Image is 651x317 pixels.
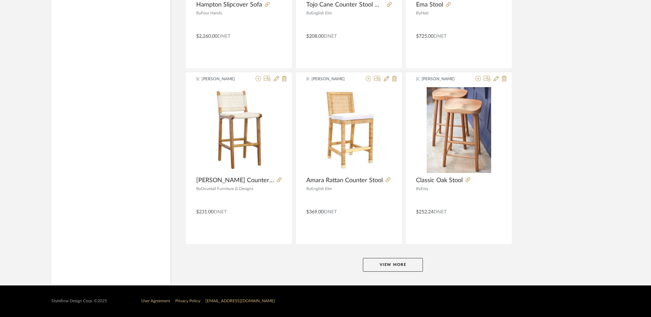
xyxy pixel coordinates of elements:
span: DNET [324,34,337,39]
img: Amara Rattan Counter Stool [306,87,392,173]
span: Classic Oak Stool [416,177,463,184]
span: Amara Rattan Counter Stool [306,177,383,184]
span: By [306,187,311,191]
span: Dovetail Furniture & Designs [201,187,253,191]
a: Privacy Policy [175,299,200,303]
span: Ema Stool [416,1,443,9]
span: By [416,11,421,15]
span: By [416,187,421,191]
img: Diaz Counter Stool [196,87,282,173]
span: Tojo Cane Counter Stool W/ Cushion [306,1,384,9]
a: [EMAIL_ADDRESS][DOMAIN_NAME] [205,299,275,303]
span: $252.24 [416,210,434,214]
span: DNET [214,210,227,214]
span: [PERSON_NAME] [311,76,355,82]
span: [PERSON_NAME] Counter Stool [196,177,274,184]
span: English Elm [311,11,332,15]
span: Hampton Slipcover Sofa [196,1,262,9]
span: By [306,11,311,15]
span: Four Hands [201,11,222,15]
span: $208.00 [306,34,324,39]
span: $231.00 [196,210,214,214]
span: English Elm [311,187,332,191]
button: View More [363,258,423,272]
span: DNET [434,210,447,214]
span: Etsy [421,187,428,191]
div: StyleRow Design Corp. ©2025 [51,298,107,304]
span: DNET [434,34,447,39]
span: $369.00 [306,210,324,214]
span: $725.00 [416,34,434,39]
a: User Agreement [141,299,170,303]
span: Hati [421,11,428,15]
span: $2,260.00 [196,34,217,39]
span: By [196,11,201,15]
span: [PERSON_NAME] [202,76,245,82]
img: Classic Oak Stool [427,87,491,173]
span: [PERSON_NAME] [422,76,465,82]
span: By [196,187,201,191]
span: DNET [217,34,230,39]
span: DNET [324,210,337,214]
